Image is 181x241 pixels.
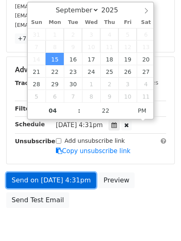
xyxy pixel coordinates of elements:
span: October 10, 2025 [118,90,137,102]
span: September 19, 2025 [118,53,137,65]
span: September 15, 2025 [46,53,64,65]
span: September 11, 2025 [100,40,118,53]
span: Click to toggle [131,102,154,119]
span: September 16, 2025 [64,53,82,65]
input: Year [99,6,129,14]
span: : [78,102,80,119]
span: September 12, 2025 [118,40,137,53]
span: September 6, 2025 [137,28,155,40]
span: September 3, 2025 [82,28,100,40]
span: September 29, 2025 [46,78,64,90]
span: September 25, 2025 [100,65,118,78]
span: Sat [137,20,155,25]
span: September 27, 2025 [137,65,155,78]
span: September 5, 2025 [118,28,137,40]
span: August 31, 2025 [28,28,46,40]
span: September 10, 2025 [82,40,100,53]
span: October 3, 2025 [118,78,137,90]
span: September 21, 2025 [28,65,46,78]
a: Send Test Email [6,192,69,208]
span: September 18, 2025 [100,53,118,65]
span: Wed [82,20,100,25]
input: Minute [80,102,131,119]
span: October 5, 2025 [28,90,46,102]
a: Send on [DATE] 4:31pm [6,172,96,188]
small: [EMAIL_ADDRESS][DOMAIN_NAME][DOMAIN_NAME] [15,22,151,28]
span: September 28, 2025 [28,78,46,90]
span: September 22, 2025 [46,65,64,78]
a: Copy unsubscribe link [56,147,130,155]
strong: Tracking [15,80,43,86]
span: October 6, 2025 [46,90,64,102]
label: Add unsubscribe link [65,137,125,145]
span: [DATE] 4:31pm [56,121,103,129]
span: September 4, 2025 [100,28,118,40]
input: Hour [28,102,78,119]
a: +7 more [15,33,46,44]
span: October 2, 2025 [100,78,118,90]
span: September 13, 2025 [137,40,155,53]
span: Fri [118,20,137,25]
span: October 8, 2025 [82,90,100,102]
span: September 24, 2025 [82,65,100,78]
span: October 11, 2025 [137,90,155,102]
span: Tue [64,20,82,25]
span: September 9, 2025 [64,40,82,53]
a: Preview [98,172,135,188]
span: Mon [46,20,64,25]
span: October 9, 2025 [100,90,118,102]
span: October 1, 2025 [82,78,100,90]
span: September 20, 2025 [137,53,155,65]
span: October 4, 2025 [137,78,155,90]
span: September 8, 2025 [46,40,64,53]
span: September 14, 2025 [28,53,46,65]
strong: Filters [15,105,36,112]
strong: Unsubscribe [15,138,56,144]
iframe: Chat Widget [140,201,181,241]
span: Thu [100,20,118,25]
strong: Schedule [15,121,45,128]
span: September 23, 2025 [64,65,82,78]
span: September 2, 2025 [64,28,82,40]
span: October 7, 2025 [64,90,82,102]
span: September 1, 2025 [46,28,64,40]
span: September 26, 2025 [118,65,137,78]
span: September 30, 2025 [64,78,82,90]
span: September 17, 2025 [82,53,100,65]
span: Sun [28,20,46,25]
small: [EMAIL_ADDRESS][DOMAIN_NAME] [15,12,107,19]
span: September 7, 2025 [28,40,46,53]
small: [EMAIL_ADDRESS][DOMAIN_NAME] [15,3,107,9]
h5: Advanced [15,65,166,74]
